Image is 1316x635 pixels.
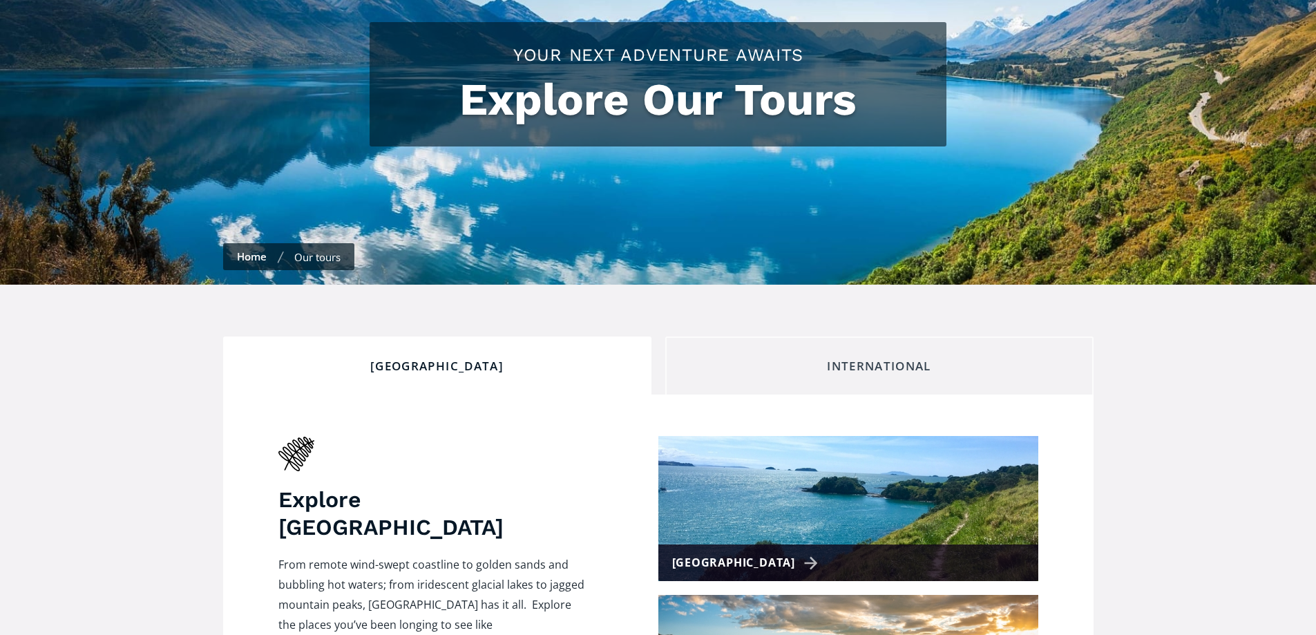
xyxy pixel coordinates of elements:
[383,74,933,126] h1: Explore Our Tours
[237,249,267,263] a: Home
[677,359,1082,374] div: International
[278,486,589,541] h3: Explore [GEOGRAPHIC_DATA]
[672,553,823,573] div: [GEOGRAPHIC_DATA]
[223,243,354,270] nav: breadcrumbs
[294,250,341,264] div: Our tours
[383,43,933,67] h2: Your Next Adventure Awaits
[658,436,1038,581] a: [GEOGRAPHIC_DATA]
[235,359,640,374] div: [GEOGRAPHIC_DATA]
